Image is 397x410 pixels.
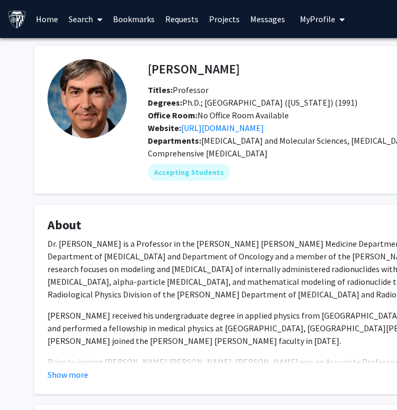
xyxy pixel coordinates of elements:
a: Home [31,1,63,38]
a: Requests [160,1,204,38]
span: My Profile [300,14,335,24]
span: No Office Room Available [148,110,289,120]
iframe: Chat [352,362,389,402]
b: Degrees: [148,97,182,108]
button: Show more [48,368,88,381]
a: Search [63,1,108,38]
mat-chip: Accepting Students [148,164,230,181]
b: Office Room: [148,110,197,120]
span: Ph.D.; [GEOGRAPHIC_DATA] ([US_STATE]) (1991) [148,97,357,108]
span: Professor [148,85,209,95]
a: Messages [245,1,290,38]
a: Opens in a new tab [181,123,264,133]
h4: [PERSON_NAME] [148,59,240,79]
img: Profile Picture [48,59,127,138]
a: Bookmarks [108,1,160,38]
b: Titles: [148,85,173,95]
b: Website: [148,123,181,133]
img: Johns Hopkins University Logo [8,10,26,29]
b: Departments: [148,135,201,146]
a: Projects [204,1,245,38]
